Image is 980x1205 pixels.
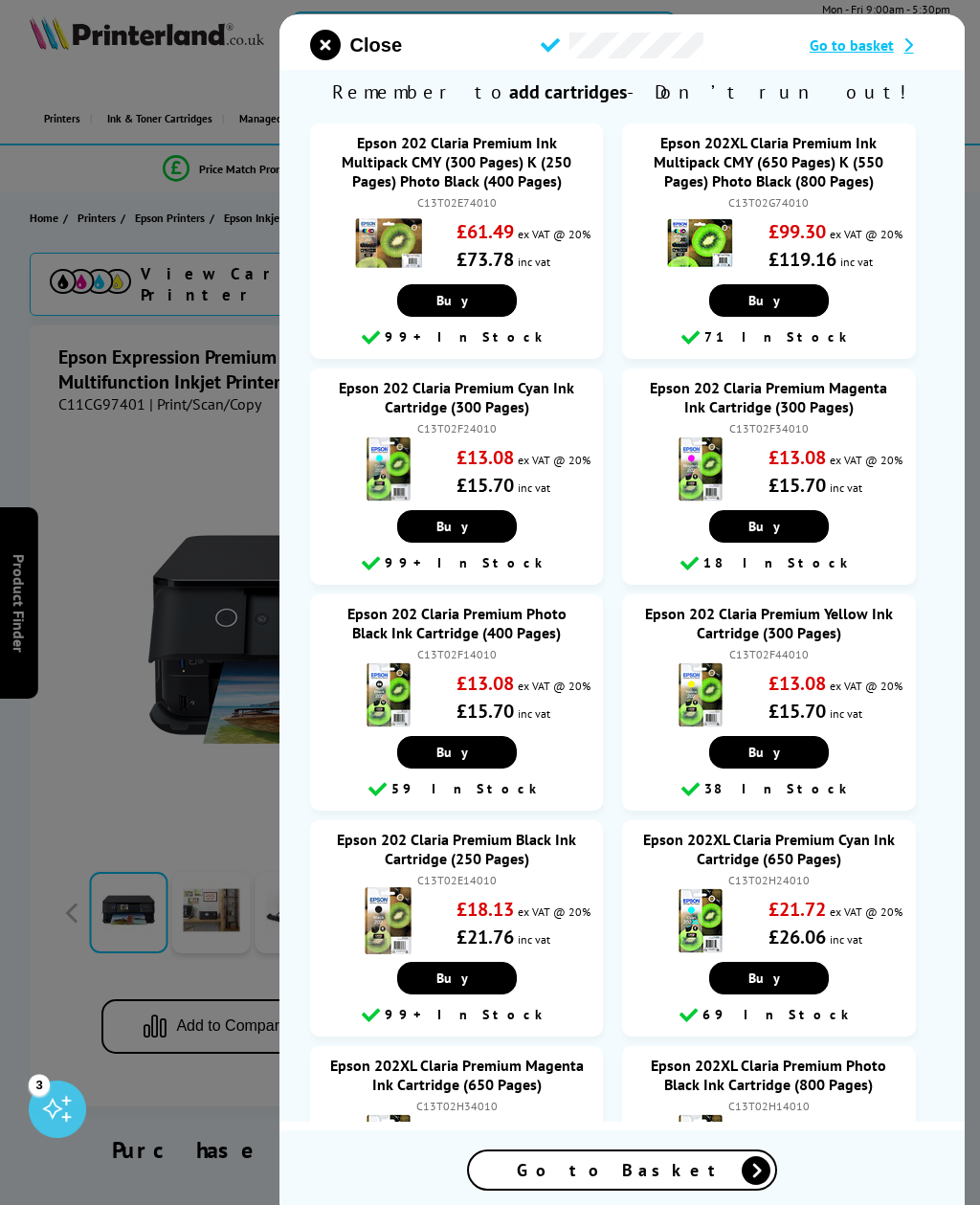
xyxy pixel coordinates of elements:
div: C13T02H24010 [642,873,898,887]
div: C13T02G74010 [642,195,898,210]
strong: £15.70 [457,473,515,498]
strong: £73.78 [457,247,515,272]
button: close modal [310,30,402,60]
span: Buy [436,518,478,535]
span: Close [350,34,402,56]
div: C13T02F34010 [642,421,898,435]
div: C13T02F24010 [329,421,585,435]
a: Epson 202XL Claria Premium Photo Black Ink Cartridge (800 Pages) [652,1056,887,1094]
span: ex VAT @ 20% [519,679,591,693]
div: 38 In Stock [633,778,907,801]
img: Epson 202XL Claria Premium Cyan Ink Cartridge (650 Pages) [667,887,734,954]
span: Buy [749,744,791,761]
span: inc vat [831,480,863,495]
a: Go to basket [810,35,935,55]
div: 3 [29,1074,50,1095]
span: Go to Basket [518,1159,728,1181]
div: C13T02F14010 [329,647,585,661]
img: Epson 202 Claria Premium Black Ink Cartridge (250 Pages) [355,887,422,954]
span: inc vat [831,932,863,947]
span: ex VAT @ 20% [519,904,591,919]
a: Epson 202XL Claria Premium Magenta Ink Cartridge (650 Pages) [330,1056,584,1094]
span: inc vat [831,706,863,721]
span: inc vat [841,255,874,269]
div: 99+ In Stock [320,326,594,349]
span: ex VAT @ 20% [831,453,903,467]
span: inc vat [519,255,551,269]
b: add cartridges [510,79,628,104]
span: ex VAT @ 20% [831,679,903,693]
img: Epson 202 Claria Premium Photo Black Ink Cartridge (400 Pages) [355,661,422,728]
span: Go to basket [810,35,894,55]
img: Epson 202XL Claria Premium Ink Multipack CMY (650 Pages) K (550 Pages) Photo Black (800 Pages) [667,210,734,277]
div: 71 In Stock [633,326,907,349]
a: Epson 202 Claria Premium Yellow Ink Cartridge (300 Pages) [646,604,894,642]
img: Epson 202 Claria Premium Ink Multipack CMY (300 Pages) K (250 Pages) Photo Black (400 Pages) [355,210,422,277]
span: Buy [436,970,478,987]
strong: £61.49 [457,219,515,244]
a: Epson 202 Claria Premium Magenta Ink Cartridge (300 Pages) [651,378,888,416]
img: Epson 202 Claria Premium Yellow Ink Cartridge (300 Pages) [667,661,734,728]
span: ex VAT @ 20% [519,453,591,467]
a: Epson 202XL Claria Premium Ink Multipack CMY (650 Pages) K (550 Pages) Photo Black (800 Pages) [655,133,884,190]
strong: £21.72 [769,897,827,922]
strong: £21.76 [457,925,515,949]
img: Epson 202 Claria Premium Magenta Ink Cartridge (300 Pages) [667,435,734,502]
div: 99+ In Stock [320,552,594,575]
strong: £15.70 [769,473,827,498]
a: Epson 202XL Claria Premium Cyan Ink Cartridge (650 Pages) [644,830,896,868]
div: 69 In Stock [633,1004,907,1027]
strong: £15.70 [769,699,827,724]
strong: £13.08 [769,671,827,696]
strong: £13.08 [457,445,515,470]
strong: £15.70 [457,699,515,724]
div: C13T02E74010 [329,195,585,210]
img: Epson 202 Claria Premium Cyan Ink Cartridge (300 Pages) [355,435,422,502]
span: inc vat [519,706,551,721]
strong: £119.16 [769,247,837,272]
span: ex VAT @ 20% [519,227,591,241]
span: inc vat [519,932,551,947]
img: Epson 202XL Claria Premium Photo Black Ink Cartridge (800 Pages) [667,1113,734,1180]
div: 59 In Stock [320,778,594,801]
span: Buy [436,744,478,761]
a: Epson 202 Claria Premium Cyan Ink Cartridge (300 Pages) [340,378,575,416]
div: 18 In Stock [633,552,907,575]
span: Buy [749,970,791,987]
img: Epson 202XL Claria Premium Magenta Ink Cartridge (650 Pages) [355,1113,422,1180]
span: Remember to - Don’t run out! [279,70,966,114]
span: ex VAT @ 20% [831,904,903,919]
span: Buy [749,518,791,535]
span: inc vat [519,480,551,495]
span: Buy [436,292,478,309]
a: Epson 202 Claria Premium Black Ink Cartridge (250 Pages) [338,830,577,868]
strong: £99.30 [769,219,827,244]
strong: £18.13 [457,897,515,922]
strong: £13.08 [457,671,515,696]
strong: £26.06 [769,925,827,949]
strong: £13.08 [769,445,827,470]
span: ex VAT @ 20% [831,227,903,241]
div: C13T02F44010 [642,647,898,661]
div: C13T02H14010 [642,1099,898,1113]
a: Epson 202 Claria Premium Photo Black Ink Cartridge (400 Pages) [347,604,567,642]
div: C13T02E14010 [329,873,585,887]
a: Epson 202 Claria Premium Ink Multipack CMY (300 Pages) K (250 Pages) Photo Black (400 Pages) [343,133,572,190]
div: 99+ In Stock [320,1004,594,1027]
span: Buy [749,292,791,309]
a: Go to Basket [468,1149,778,1191]
div: C13T02H34010 [329,1099,585,1113]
